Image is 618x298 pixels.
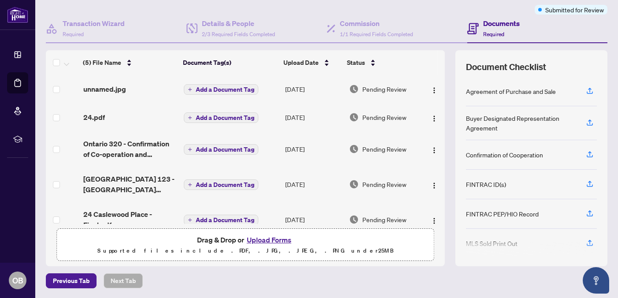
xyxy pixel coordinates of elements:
[184,214,258,226] button: Add a Document Tag
[188,218,192,222] span: plus
[280,50,343,75] th: Upload Date
[466,150,543,160] div: Confirmation of Cooperation
[349,112,359,122] img: Document Status
[188,115,192,120] span: plus
[7,7,28,23] img: logo
[83,84,126,94] span: unnamed.jpg
[244,234,294,246] button: Upload Forms
[184,112,258,123] button: Add a Document Tag
[63,18,125,29] h4: Transaction Wizard
[431,217,438,224] img: Logo
[362,215,406,224] span: Pending Review
[362,84,406,94] span: Pending Review
[196,182,254,188] span: Add a Document Tag
[282,103,346,131] td: [DATE]
[83,112,105,123] span: 24.pdf
[184,144,258,155] button: Add a Document Tag
[83,58,121,67] span: (5) File Name
[483,18,520,29] h4: Documents
[184,179,258,190] button: Add a Document Tag
[283,58,319,67] span: Upload Date
[104,273,143,288] button: Next Tab
[362,179,406,189] span: Pending Review
[427,177,441,191] button: Logo
[188,183,192,187] span: plus
[282,75,346,103] td: [DATE]
[202,18,275,29] h4: Details & People
[62,246,428,256] p: Supported files include .PDF, .JPG, .JPEG, .PNG under 25 MB
[427,212,441,227] button: Logo
[349,144,359,154] img: Document Status
[46,273,97,288] button: Previous Tab
[202,31,275,37] span: 2/3 Required Fields Completed
[57,229,434,261] span: Drag & Drop orUpload FormsSupported files include .PDF, .JPG, .JPEG, .PNG under25MB
[347,58,365,67] span: Status
[83,138,177,160] span: Ontario 320 - Confirmation of Co-operation and Representation [DATE] Seller counter 1 1.pdf
[188,87,192,92] span: plus
[340,31,413,37] span: 1/1 Required Fields Completed
[466,113,576,133] div: Buyer Designated Representation Agreement
[196,146,254,153] span: Add a Document Tag
[349,84,359,94] img: Document Status
[282,202,346,237] td: [DATE]
[349,215,359,224] img: Document Status
[179,50,280,75] th: Document Tag(s)
[196,217,254,223] span: Add a Document Tag
[362,112,406,122] span: Pending Review
[466,179,506,189] div: FINTRAC ID(s)
[466,61,546,73] span: Document Checklist
[431,87,438,94] img: Logo
[349,179,359,189] img: Document Status
[431,182,438,189] img: Logo
[184,84,258,95] button: Add a Document Tag
[466,86,556,96] div: Agreement of Purchase and Sale
[583,267,609,294] button: Open asap
[63,31,84,37] span: Required
[427,82,441,96] button: Logo
[431,147,438,154] img: Logo
[466,238,517,248] div: MLS Sold Print Out
[427,110,441,124] button: Logo
[188,147,192,152] span: plus
[343,50,421,75] th: Status
[79,50,179,75] th: (5) File Name
[53,274,89,288] span: Previous Tab
[184,215,258,225] button: Add a Document Tag
[340,18,413,29] h4: Commission
[483,31,504,37] span: Required
[362,144,406,154] span: Pending Review
[196,86,254,93] span: Add a Document Tag
[545,5,604,15] span: Submitted for Review
[282,131,346,167] td: [DATE]
[427,142,441,156] button: Logo
[83,209,177,230] span: 24 Caslewood Place - Final.pdf
[196,115,254,121] span: Add a Document Tag
[83,174,177,195] span: [GEOGRAPHIC_DATA] 123 - [GEOGRAPHIC_DATA][STREET_ADDRESS]pdf
[466,209,539,219] div: FINTRAC PEP/HIO Record
[282,167,346,202] td: [DATE]
[12,274,23,287] span: OB
[197,234,294,246] span: Drag & Drop or
[431,115,438,122] img: Logo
